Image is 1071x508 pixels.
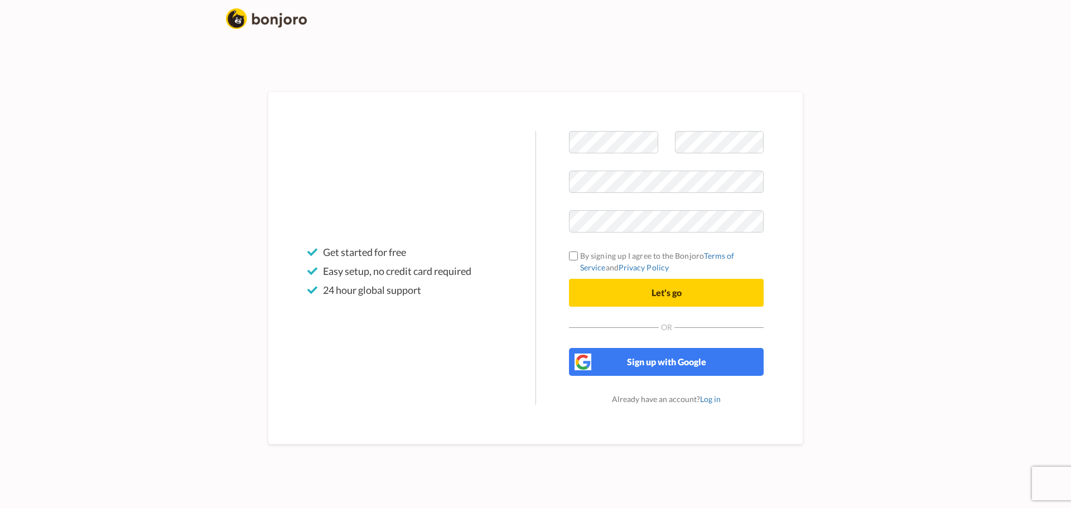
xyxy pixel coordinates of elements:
span: Already have an account? [612,394,721,404]
span: 24 hour global support [323,283,421,297]
button: Sign up with Google [569,348,764,376]
span: Or [659,323,674,331]
img: logo_full.png [226,8,307,29]
a: Log in [700,394,721,404]
button: Let's go [569,279,764,307]
label: By signing up I agree to the Bonjoro and [569,250,764,273]
span: Get started for free [323,245,406,259]
a: Terms of Service [580,251,735,272]
input: By signing up I agree to the BonjoroTerms of ServiceandPrivacy Policy [569,251,578,260]
a: Privacy Policy [619,263,669,272]
span: Let's go [652,287,682,298]
span: Easy setup, no credit card required [323,264,471,278]
span: Sign up with Google [627,356,706,367]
